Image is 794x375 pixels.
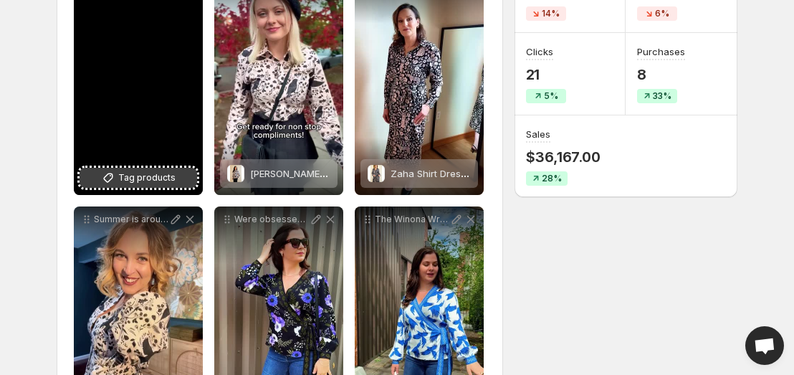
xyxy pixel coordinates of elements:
[745,326,784,365] div: Open chat
[526,127,550,141] h3: Sales
[526,66,566,83] p: 21
[542,8,560,19] span: 14%
[655,8,669,19] span: 6%
[526,44,553,59] h3: Clicks
[542,173,562,184] span: 28%
[544,90,558,102] span: 5%
[526,148,601,166] p: $36,167.00
[653,90,671,102] span: 33%
[250,168,425,179] span: [PERSON_NAME] Top - [PERSON_NAME]
[80,168,197,188] button: Tag products
[375,214,449,225] p: The Winona Wrap top is a versatile statement piece that easily transitions between seasons Pair i...
[391,168,527,179] span: Zaha Shirt Dress - Tiger Tales
[637,44,685,59] h3: Purchases
[118,171,176,185] span: Tag products
[94,214,168,225] p: Summer is around the corner and we love all the good reasons to love the [PERSON_NAME] dress Orig...
[637,66,685,83] p: 8
[234,214,309,225] p: Were obsessed with the Purple Anemone top Its a must-have for all purple lovers [PERSON_NAME]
